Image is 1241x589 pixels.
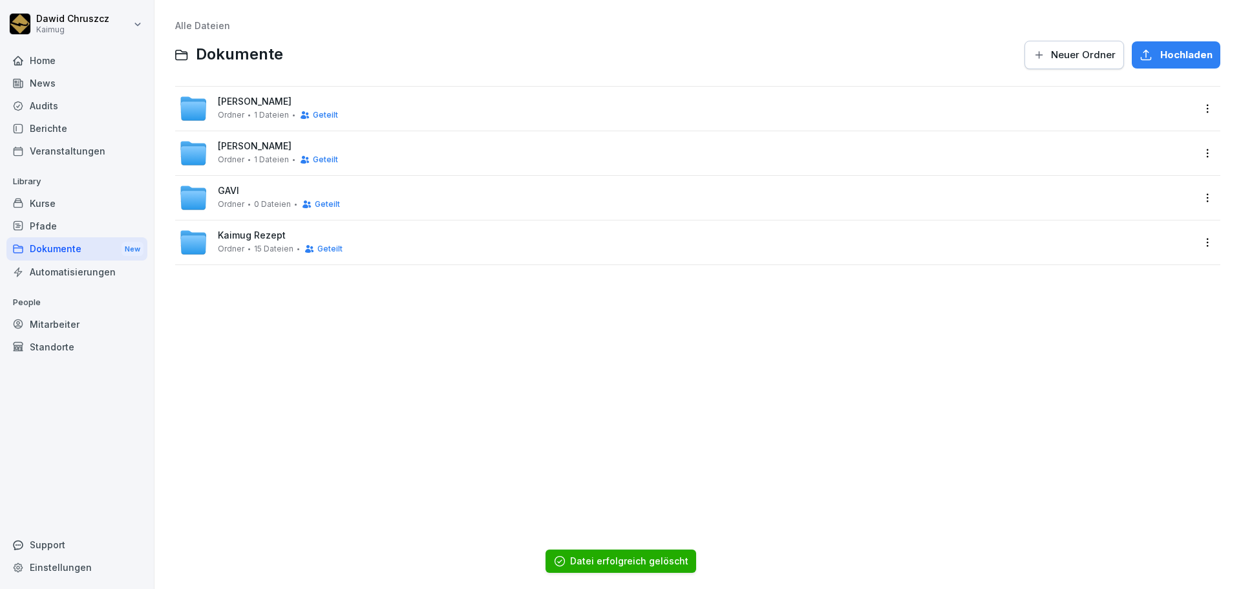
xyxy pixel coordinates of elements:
[36,25,109,34] p: Kaimug
[1160,48,1213,62] span: Hochladen
[218,96,292,107] span: [PERSON_NAME]
[179,184,1193,212] a: GAVIOrdner0 DateienGeteilt
[254,111,289,120] span: 1 Dateien
[6,556,147,579] a: Einstellungen
[218,141,292,152] span: [PERSON_NAME]
[313,155,338,164] span: Geteilt
[1024,41,1124,69] button: Neuer Ordner
[6,94,147,117] a: Audits
[317,244,343,253] span: Geteilt
[6,215,147,237] a: Pfade
[6,313,147,336] a: Mitarbeiter
[6,533,147,556] div: Support
[1051,48,1116,62] span: Neuer Ordner
[6,117,147,140] a: Berichte
[179,94,1193,123] a: [PERSON_NAME]Ordner1 DateienGeteilt
[6,261,147,283] a: Automatisierungen
[254,244,293,253] span: 15 Dateien
[36,14,109,25] p: Dawid Chruszcz
[6,292,147,313] p: People
[218,111,244,120] span: Ordner
[218,244,244,253] span: Ordner
[6,171,147,192] p: Library
[6,192,147,215] a: Kurse
[218,186,239,197] span: GAVI
[218,230,286,241] span: Kaimug Rezept
[196,45,283,64] span: Dokumente
[315,200,340,209] span: Geteilt
[6,336,147,358] a: Standorte
[179,228,1193,257] a: Kaimug RezeptOrdner15 DateienGeteilt
[254,155,289,164] span: 1 Dateien
[6,140,147,162] a: Veranstaltungen
[218,200,244,209] span: Ordner
[570,555,688,568] div: Datei erfolgreich gelöscht
[6,237,147,261] a: DokumenteNew
[218,155,244,164] span: Ordner
[122,242,143,257] div: New
[6,49,147,72] a: Home
[1132,41,1220,69] button: Hochladen
[254,200,291,209] span: 0 Dateien
[179,139,1193,167] a: [PERSON_NAME]Ordner1 DateienGeteilt
[175,20,230,31] a: Alle Dateien
[6,72,147,94] a: News
[6,237,147,261] div: Dokumente
[313,111,338,120] span: Geteilt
